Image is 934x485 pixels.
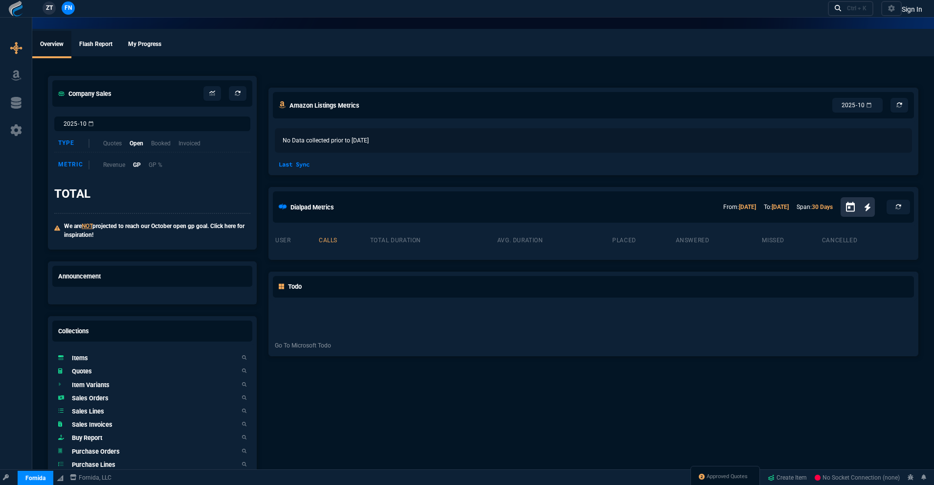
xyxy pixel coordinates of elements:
[65,3,72,12] span: FN
[279,282,302,291] h5: Todo
[133,161,141,169] p: GP
[72,407,104,416] h5: Sales Lines
[32,31,71,58] a: Overview
[72,393,109,403] h5: Sales Orders
[120,31,169,58] a: My Progress
[845,200,864,214] button: Open calendar
[764,470,811,485] a: Create Item
[82,223,92,230] span: NOT
[497,232,612,246] th: avg. duration
[72,447,120,456] h5: Purchase Orders
[72,433,102,442] h5: Buy Report
[612,232,675,246] th: placed
[71,31,120,58] a: Flash Report
[149,161,162,169] p: GP %
[290,203,334,212] h5: Dialpad Metrics
[72,420,112,429] h5: Sales Invoices
[72,353,88,363] h5: Items
[103,139,122,148] p: Quotes
[46,3,53,12] span: ZT
[275,232,318,246] th: user
[58,161,89,169] div: Metric
[370,232,497,246] th: total duration
[72,460,115,469] h5: Purchase Lines
[275,160,313,169] p: Last Sync
[103,161,125,169] p: Revenue
[64,222,250,239] p: We are projected to reach our October open gp goal. Click here for inspiration!
[275,128,912,153] p: No Data collected prior to [DATE]
[178,139,200,148] p: Invoiced
[318,232,370,246] th: calls
[72,380,110,390] h5: Item Variants
[72,367,92,376] h5: Quotes
[58,326,89,336] h5: Collections
[675,232,762,246] th: answered
[815,474,900,481] span: No Socket Connection (none)
[67,473,114,482] a: msbcCompanyName
[822,232,912,246] th: cancelled
[764,203,789,211] p: To:
[707,473,748,481] span: Approved Quotes
[151,139,171,148] p: Booked
[847,4,867,12] div: Ctrl + K
[54,186,90,201] h3: TOTAL
[723,203,756,211] p: From:
[812,204,833,210] a: 30 Days
[275,341,331,350] a: Go To Microsoft Todo
[761,232,821,246] th: missed
[58,89,111,98] h5: Company Sales
[739,204,756,210] a: [DATE]
[58,139,89,148] div: Type
[58,272,101,281] h5: Announcement
[130,139,143,148] p: Open
[797,203,833,211] p: Span:
[289,101,359,110] h5: Amazon Listings Metrics
[772,204,789,210] a: [DATE]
